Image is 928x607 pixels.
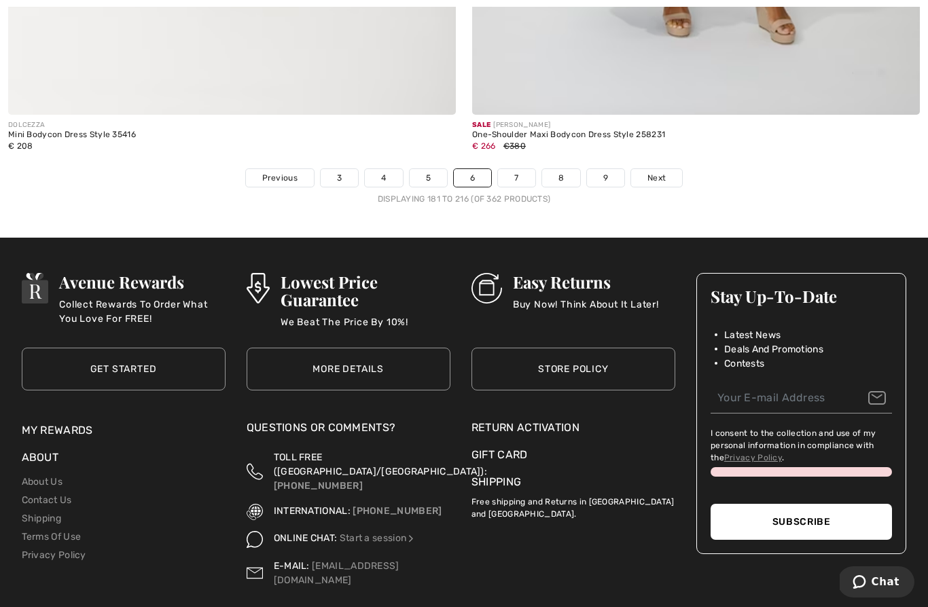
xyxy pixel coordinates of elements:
img: Lowest Price Guarantee [247,273,270,303]
input: Your E-mail Address [711,383,893,413]
span: €380 [503,141,526,151]
img: Toll Free (Canada/US) [247,450,263,493]
button: Subscribe [711,504,893,540]
a: Next [631,169,682,187]
div: Mini Bodycon Dress Style 35416 [8,130,136,140]
a: Get Started [22,348,226,390]
div: One-Shoulder Maxi Bodycon Dress Style 258231 [472,130,665,140]
span: Next [647,172,666,184]
a: [PHONE_NUMBER] [353,505,442,517]
a: 5 [410,169,447,187]
span: Deals And Promotions [724,342,823,356]
span: TOLL FREE ([GEOGRAPHIC_DATA]/[GEOGRAPHIC_DATA]): [274,452,487,477]
a: [PHONE_NUMBER] [274,480,363,492]
h3: Stay Up-To-Date [711,287,893,305]
img: International [247,504,263,520]
span: Latest News [724,328,781,342]
p: Buy Now! Think About It Later! [513,297,659,325]
a: About Us [22,476,63,488]
div: DOLCEZZA [8,120,136,130]
div: About [22,449,226,473]
iframe: Opens a widget where you can chat to one of our agents [840,566,914,600]
a: 7 [498,169,535,187]
a: Gift Card [471,447,675,463]
a: Previous [246,169,314,187]
h3: Lowest Price Guarantee [281,273,450,308]
img: Easy Returns [471,273,502,303]
span: ONLINE CHAT: [274,532,338,544]
span: INTERNATIONAL: [274,505,351,517]
img: Online Chat [406,534,416,543]
a: Privacy Policy [724,453,782,462]
a: 4 [365,169,402,187]
h3: Avenue Rewards [59,273,225,291]
a: Store Policy [471,348,675,390]
a: My Rewards [22,424,93,437]
div: [PERSON_NAME] [472,120,665,130]
img: Avenue Rewards [22,273,49,303]
a: Shipping [471,475,521,488]
a: 9 [587,169,624,187]
span: Contests [724,356,764,371]
label: I consent to the collection and use of my personal information in compliance with the . [711,427,893,464]
a: Privacy Policy [22,549,86,561]
span: E-MAIL: [274,560,310,572]
h3: Easy Returns [513,273,659,291]
a: Terms Of Use [22,531,82,542]
a: Contact Us [22,494,72,506]
span: € 208 [8,141,33,151]
a: Return Activation [471,420,675,436]
a: 6 [454,169,491,187]
a: More Details [247,348,450,390]
span: € 266 [472,141,496,151]
span: Previous [262,172,298,184]
img: Contact us [247,559,263,587]
p: We Beat The Price By 10%! [281,315,450,342]
a: Shipping [22,513,61,524]
a: 3 [321,169,358,187]
p: Free shipping and Returns in [GEOGRAPHIC_DATA] and [GEOGRAPHIC_DATA]. [471,490,675,520]
p: Collect Rewards To Order What You Love For FREE! [59,297,225,325]
a: 8 [542,169,580,187]
span: Sale [472,121,490,129]
img: Online Chat [247,531,263,547]
div: Questions or Comments? [247,420,450,443]
a: [EMAIL_ADDRESS][DOMAIN_NAME] [274,560,399,586]
a: Start a session [340,532,416,544]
